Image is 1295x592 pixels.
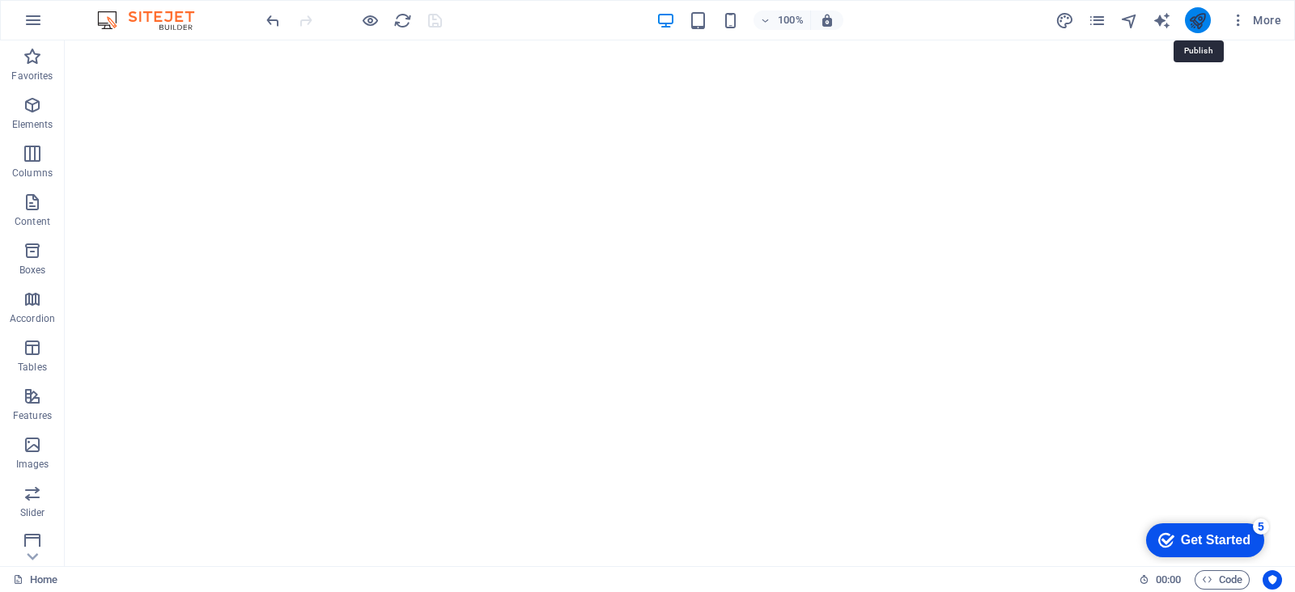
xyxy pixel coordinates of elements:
button: More [1224,7,1288,33]
h6: 100% [778,11,804,30]
button: 100% [754,11,811,30]
button: publish [1185,7,1211,33]
div: 5 [120,3,136,19]
button: Code [1195,570,1250,590]
p: Columns [12,167,53,180]
span: : [1167,573,1170,586]
button: text_generator [1153,11,1172,30]
img: Editor Logo [93,11,214,30]
p: Images [16,458,49,471]
i: Undo: Change text (Ctrl+Z) [264,11,282,30]
div: Get Started [48,18,117,32]
p: Content [15,215,50,228]
a: Click to cancel selection. Double-click to open Pages [13,570,57,590]
p: Elements [12,118,53,131]
button: Click here to leave preview mode and continue editing [360,11,380,30]
span: 00 00 [1156,570,1181,590]
i: Navigator [1120,11,1139,30]
i: Design (Ctrl+Alt+Y) [1055,11,1074,30]
button: undo [263,11,282,30]
p: Favorites [11,70,53,82]
i: AI Writer [1153,11,1171,30]
div: Get Started 5 items remaining, 0% complete [13,8,131,42]
p: Features [13,409,52,422]
i: Pages (Ctrl+Alt+S) [1088,11,1106,30]
p: Accordion [10,312,55,325]
i: Reload page [393,11,412,30]
p: Slider [20,506,45,519]
span: More [1230,12,1281,28]
span: Code [1202,570,1242,590]
p: Tables [18,361,47,374]
button: reload [393,11,412,30]
button: pages [1088,11,1107,30]
button: Usercentrics [1263,570,1282,590]
p: Boxes [19,264,46,277]
button: design [1055,11,1075,30]
button: navigator [1120,11,1140,30]
i: On resize automatically adjust zoom level to fit chosen device. [820,13,834,27]
h6: Session time [1139,570,1182,590]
